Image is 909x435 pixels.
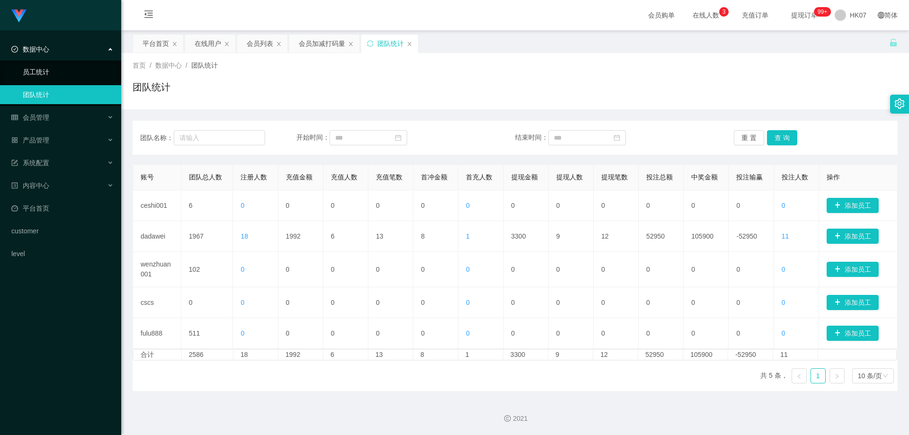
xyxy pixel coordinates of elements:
td: 0 [368,252,413,287]
td: 0 [639,318,684,349]
td: 13 [368,221,413,252]
span: 0 [466,299,470,306]
td: ceshi001 [133,190,181,221]
td: 0 [549,287,594,318]
span: 团队统计 [191,62,218,69]
span: 1 [466,232,470,240]
a: 1 [811,369,825,383]
td: -52950 [728,350,773,360]
span: 18 [241,232,248,240]
td: 0 [323,190,368,221]
td: 511 [181,318,233,349]
span: 0 [466,202,470,209]
i: 图标: left [796,373,802,379]
td: 0 [504,287,549,318]
td: 1992 [278,350,323,360]
span: 数据中心 [11,45,49,53]
span: 首充人数 [466,173,492,181]
i: 图标: global [878,12,884,18]
h1: 团队统计 [133,80,170,94]
button: 查 询 [767,130,797,145]
span: 账号 [141,173,154,181]
div: 会员加减打码量 [299,35,345,53]
td: 0 [729,318,774,349]
td: 1 [458,350,503,360]
td: 52950 [639,221,684,252]
button: 图标: plus添加员工 [827,326,879,341]
span: 0 [782,266,785,273]
td: 0 [594,318,639,349]
span: / [186,62,187,69]
span: 开始时间： [296,133,330,141]
td: 8 [413,221,458,252]
li: 下一页 [829,368,845,383]
i: 图标: appstore-o [11,137,18,143]
td: 0 [368,190,413,221]
span: 0 [782,299,785,306]
td: cscs [133,287,181,318]
td: 18 [233,350,278,360]
a: 图标: dashboard平台首页 [11,199,114,218]
td: 12 [593,350,638,360]
span: 0 [241,299,244,306]
div: 在线用户 [195,35,221,53]
p: 3 [722,7,726,17]
a: 团队统计 [23,85,114,104]
td: 0 [413,287,458,318]
div: 2021 [129,414,901,424]
td: 0 [684,287,729,318]
i: 图标: calendar [395,134,401,141]
button: 图标: plus添加员工 [827,295,879,310]
sup: 334 [814,7,831,17]
td: 0 [549,318,594,349]
span: 0 [241,266,244,273]
span: 产品管理 [11,136,49,144]
span: 会员管理 [11,114,49,121]
td: 6 [323,221,368,252]
div: 平台首页 [143,35,169,53]
i: 图标: unlock [889,38,898,47]
input: 请输入 [174,130,265,145]
span: 0 [466,266,470,273]
span: 充值订单 [737,12,773,18]
td: 0 [278,318,323,349]
div: 10 条/页 [858,369,882,383]
td: fulu888 [133,318,181,349]
td: 9 [549,221,594,252]
span: 数据中心 [155,62,182,69]
div: 会员列表 [247,35,273,53]
td: 2586 [182,350,233,360]
td: 0 [323,318,368,349]
td: 12 [594,221,639,252]
span: 操作 [827,173,840,181]
i: 图标: check-circle-o [11,46,18,53]
span: 提现订单 [786,12,822,18]
td: 0 [639,190,684,221]
td: 13 [368,350,413,360]
td: 6 [323,350,368,360]
span: / [150,62,151,69]
td: 0 [504,318,549,349]
td: 1992 [278,221,323,252]
td: 0 [413,190,458,221]
td: 0 [684,190,729,221]
i: 图标: close [348,41,354,47]
i: 图标: right [834,373,840,379]
td: 0 [594,190,639,221]
td: 3300 [504,221,549,252]
button: 图标: plus添加员工 [827,262,879,277]
li: 1 [811,368,826,383]
td: 0 [729,190,774,221]
span: 充值金额 [286,173,312,181]
button: 图标: plus添加员工 [827,198,879,213]
span: 充值人数 [331,173,357,181]
span: 提现笔数 [601,173,628,181]
i: 图标: close [172,41,178,47]
span: 注册人数 [241,173,267,181]
td: 0 [368,287,413,318]
td: 0 [549,190,594,221]
span: 0 [241,202,244,209]
td: 3300 [503,350,548,360]
td: dadawei [133,221,181,252]
span: 提现人数 [556,173,583,181]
